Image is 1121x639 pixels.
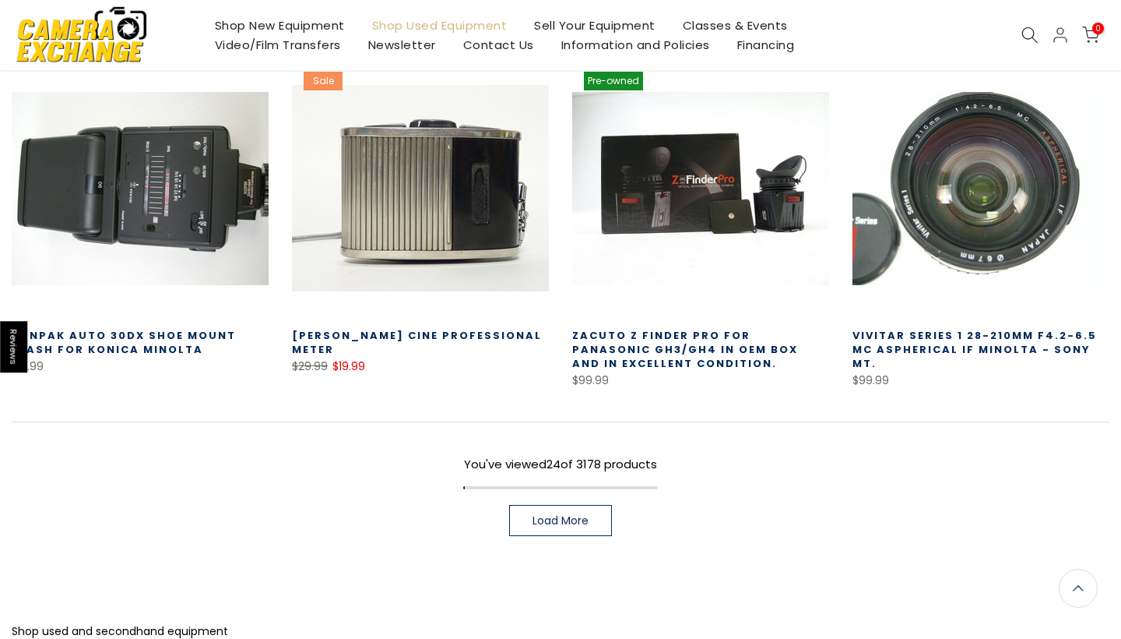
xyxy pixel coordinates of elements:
[354,35,449,55] a: Newsletter
[201,35,354,55] a: Video/Film Transfers
[358,16,521,35] a: Shop Used Equipment
[532,515,589,526] span: Load More
[852,371,1109,390] div: $99.99
[292,358,328,374] del: $29.99
[201,16,358,35] a: Shop New Equipment
[669,16,801,35] a: Classes & Events
[12,357,269,376] div: $12.99
[572,371,829,390] div: $99.99
[547,35,723,55] a: Information and Policies
[292,328,542,357] a: [PERSON_NAME] Cine Professional Meter
[546,456,560,472] span: 24
[1059,569,1098,608] a: Back to the top
[572,328,798,371] a: Zacuto Z Finder Pro for Panasonic GH3/GH4 in OEM Box and in Excellent Condition.
[1092,23,1104,34] span: 0
[521,16,669,35] a: Sell Your Equipment
[723,35,808,55] a: Financing
[449,35,547,55] a: Contact Us
[509,505,612,536] a: Load More
[1082,26,1099,44] a: 0
[332,357,365,376] ins: $19.99
[852,328,1097,371] a: Vivitar Series 1 28-210mm f4.2-6.5 MC Aspherical IF Minolta - Sony Mt.
[464,456,657,472] span: You've viewed of 3178 products
[12,328,236,357] a: Sunpak Auto 30DX Shoe Mount Flash for Konica Minolta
